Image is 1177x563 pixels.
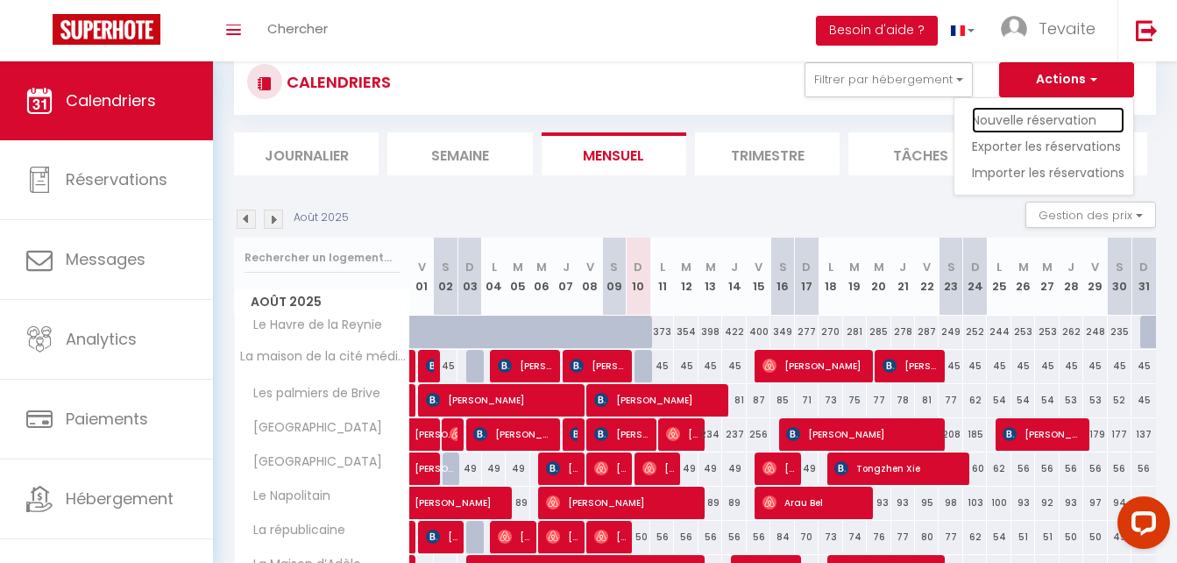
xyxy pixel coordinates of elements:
abbr: S [947,259,955,275]
div: 77 [867,384,890,417]
div: 56 [650,521,674,553]
div: 56 [1083,453,1107,485]
div: 354 [674,316,698,348]
th: 05 [506,238,529,316]
button: Filtrer par hébergement [805,62,973,97]
a: Importer les réservations [972,160,1124,186]
span: Les palmiers de Brive [238,384,385,403]
li: Tâches [848,132,993,175]
span: [PERSON_NAME] [546,452,578,485]
div: 50 [1060,521,1083,553]
th: 20 [867,238,890,316]
div: 74 [843,521,867,553]
div: 54 [987,521,1010,553]
th: 28 [1060,238,1083,316]
div: 237 [722,418,746,451]
span: [PERSON_NAME] [786,417,936,451]
div: 73 [819,384,842,417]
div: 45 [1060,350,1083,382]
th: 31 [1131,238,1156,316]
div: 45 [434,350,457,382]
li: Journalier [234,132,379,175]
span: Analytics [66,328,137,350]
span: [PERSON_NAME] [546,520,578,553]
h3: CALENDRIERS [282,62,391,102]
div: 49 [795,453,819,485]
p: Août 2025 [294,210,349,226]
div: 137 [1131,418,1156,451]
a: Nouvelle réservation [972,107,1124,133]
img: logout [1136,19,1158,41]
div: 94 [1131,487,1156,519]
div: 244 [987,316,1010,348]
div: 81 [722,384,746,417]
div: 62 [963,521,987,553]
abbr: M [1018,259,1029,275]
div: 52 [1108,384,1131,417]
abbr: S [779,259,787,275]
button: Actions [999,62,1134,97]
div: 45 [722,350,746,382]
div: 54 [987,384,1010,417]
span: [PERSON_NAME] [883,349,938,382]
div: 77 [891,521,915,553]
span: [PERSON_NAME] [415,409,455,442]
span: [PERSON_NAME] [594,452,626,485]
abbr: D [465,259,474,275]
abbr: V [1091,259,1099,275]
th: 01 [410,238,434,316]
th: 09 [602,238,626,316]
span: [PERSON_NAME] [546,486,696,519]
div: 62 [963,384,987,417]
div: 45 [1131,384,1156,417]
div: 93 [891,487,915,519]
abbr: M [849,259,860,275]
th: 27 [1035,238,1059,316]
div: 73 [819,521,842,553]
div: 94 [1108,487,1131,519]
img: Super Booking [53,14,160,45]
th: 16 [770,238,794,316]
span: Le Napolitain [238,487,335,506]
div: 56 [1108,453,1131,485]
div: 93 [1060,487,1083,519]
li: Semaine [387,132,532,175]
span: [PERSON_NAME] [594,417,649,451]
abbr: V [586,259,594,275]
span: [GEOGRAPHIC_DATA] [238,418,386,438]
div: 93 [867,487,890,519]
div: 45 [650,350,674,382]
div: 50 [1083,521,1107,553]
span: [PERSON_NAME] [762,349,865,382]
span: [PERSON_NAME] [473,417,552,451]
th: 19 [843,238,867,316]
div: 76 [867,521,890,553]
abbr: D [971,259,980,275]
div: 62 [987,453,1010,485]
div: 54 [1035,384,1059,417]
th: 25 [987,238,1010,316]
iframe: LiveChat chat widget [1103,489,1177,563]
abbr: V [418,259,426,275]
th: 13 [698,238,722,316]
th: 02 [434,238,457,316]
div: 81 [915,384,939,417]
abbr: V [923,259,931,275]
span: Hébergement [66,488,174,510]
span: [PERSON_NAME] D D [PERSON_NAME] [666,417,698,451]
a: [PERSON_NAME] [410,418,434,452]
abbr: L [996,259,1002,275]
span: Arau Bel [762,486,865,519]
th: 12 [674,238,698,316]
div: 56 [722,521,746,553]
abbr: M [1042,259,1053,275]
div: 53 [1083,384,1107,417]
div: 56 [747,521,770,553]
span: [PERSON_NAME] [642,452,674,485]
span: [PERSON_NAME] [1003,417,1081,451]
li: Mensuel [542,132,686,175]
th: 08 [578,238,602,316]
abbr: J [1067,259,1074,275]
div: 422 [722,316,746,348]
abbr: D [634,259,642,275]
